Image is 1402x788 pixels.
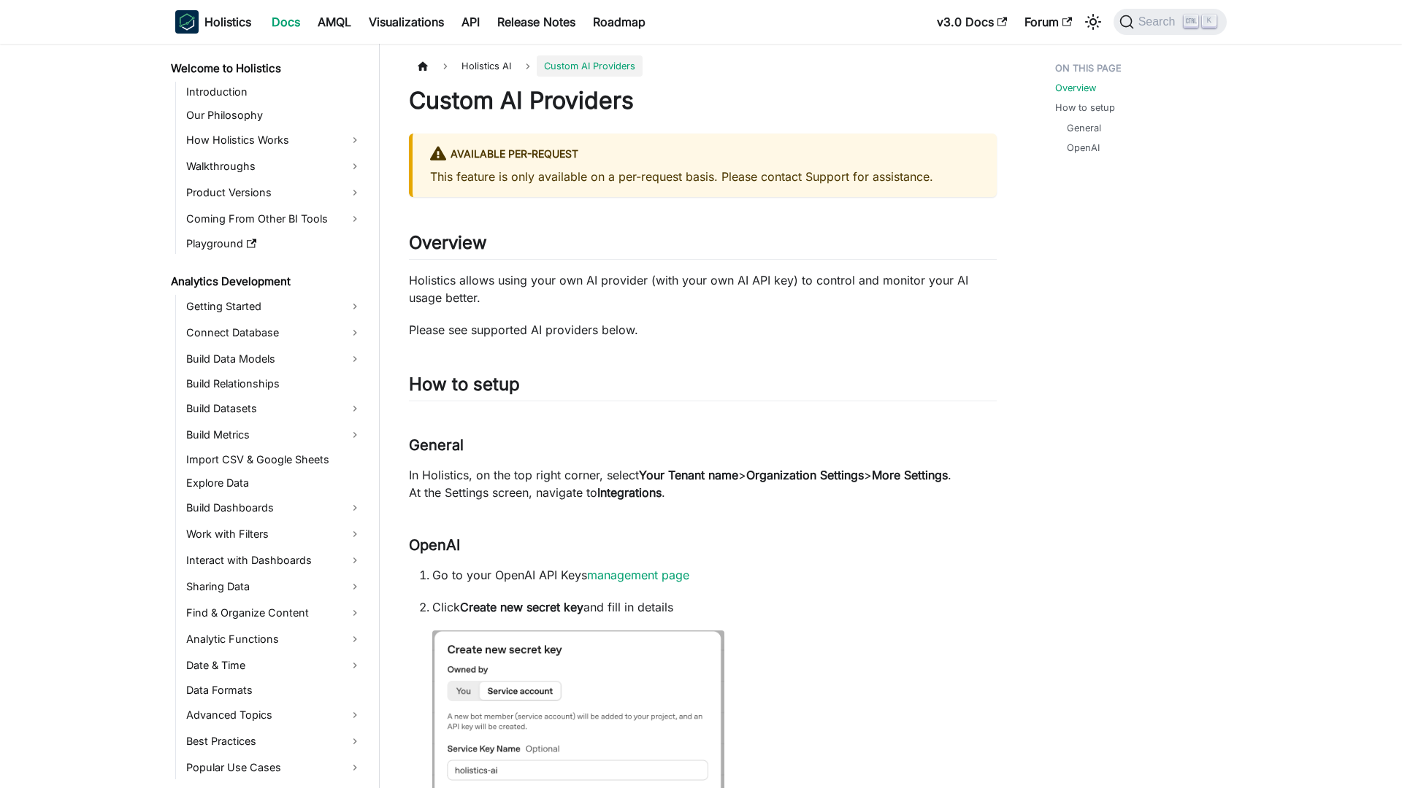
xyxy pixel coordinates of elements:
[460,600,583,614] strong: Create new secret key
[1055,101,1115,115] a: How to setup
[182,347,367,371] a: Build Data Models
[182,703,367,727] a: Advanced Topics
[1016,10,1081,34] a: Forum
[166,271,367,292] a: Analytics Development
[872,468,948,482] strong: More Settings
[182,423,367,447] a: Build Metrics
[182,105,367,125] a: Our Philosophy
[432,566,997,584] p: Go to your OpenAI API Keys
[182,155,367,178] a: Walkthroughs
[182,321,367,344] a: Connect Database
[409,536,997,555] h3: OpenAI
[182,295,367,318] a: Getting Started
[453,10,489,34] a: API
[1081,10,1105,34] button: Switch between dark and light mode (currently light mode)
[409,466,997,501] p: In Holistics, on the top right corner, select > > . At the Settings screen, navigate to .
[409,232,997,260] h2: Overview
[182,181,367,204] a: Product Versions
[204,13,251,31] b: Holistics
[175,10,199,34] img: Holistics
[409,271,997,306] p: Holistics allows using your own AI provider (with your own AI API key) to control and monitor you...
[409,86,997,115] h1: Custom AI Providers
[263,10,309,34] a: Docs
[1067,121,1101,135] a: General
[454,55,518,77] span: Holistics AI
[360,10,453,34] a: Visualizations
[489,10,584,34] a: Release Notes
[166,58,367,79] a: Welcome to Holistics
[537,55,643,77] span: Custom AI Providers
[1055,81,1096,95] a: Overview
[409,55,437,77] a: Home page
[175,10,251,34] a: HolisticsHolistics
[182,128,367,152] a: How Holistics Works
[182,522,367,546] a: Work with Filters
[182,575,367,598] a: Sharing Data
[182,627,367,651] a: Analytic Functions
[182,374,367,394] a: Build Relationships
[182,496,367,519] a: Build Dashboards
[1134,15,1184,28] span: Search
[597,485,662,500] strong: Integrations
[182,680,367,700] a: Data Formats
[182,601,367,625] a: Find & Organize Content
[409,321,997,339] p: Please see supported AI providers below.
[182,730,367,753] a: Best Practices
[928,10,1016,34] a: v3.0 Docs
[182,233,367,254] a: Playground
[584,10,654,34] a: Roadmap
[1202,15,1217,28] kbd: K
[746,468,864,482] strong: Organization Settings
[309,10,360,34] a: AMQL
[182,397,367,420] a: Build Datasets
[1067,141,1100,155] a: OpenAI
[409,55,997,77] nav: Breadcrumbs
[182,207,367,231] a: Coming From Other BI Tools
[182,82,367,102] a: Introduction
[161,44,380,788] nav: Docs sidebar
[432,598,997,616] p: Click and fill in details
[430,145,979,164] div: Available per-request
[1114,9,1227,35] button: Search (Ctrl+K)
[409,436,997,455] h3: General
[182,473,367,493] a: Explore Data
[587,568,689,582] a: management page
[182,449,367,470] a: Import CSV & Google Sheets
[182,756,367,779] a: Popular Use Cases
[639,468,738,482] strong: Your Tenant name
[182,549,367,572] a: Interact with Dashboards
[409,374,997,401] h2: How to setup
[430,168,979,185] p: This feature is only available on a per-request basis. Please contact Support for assistance.
[182,654,367,677] a: Date & Time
